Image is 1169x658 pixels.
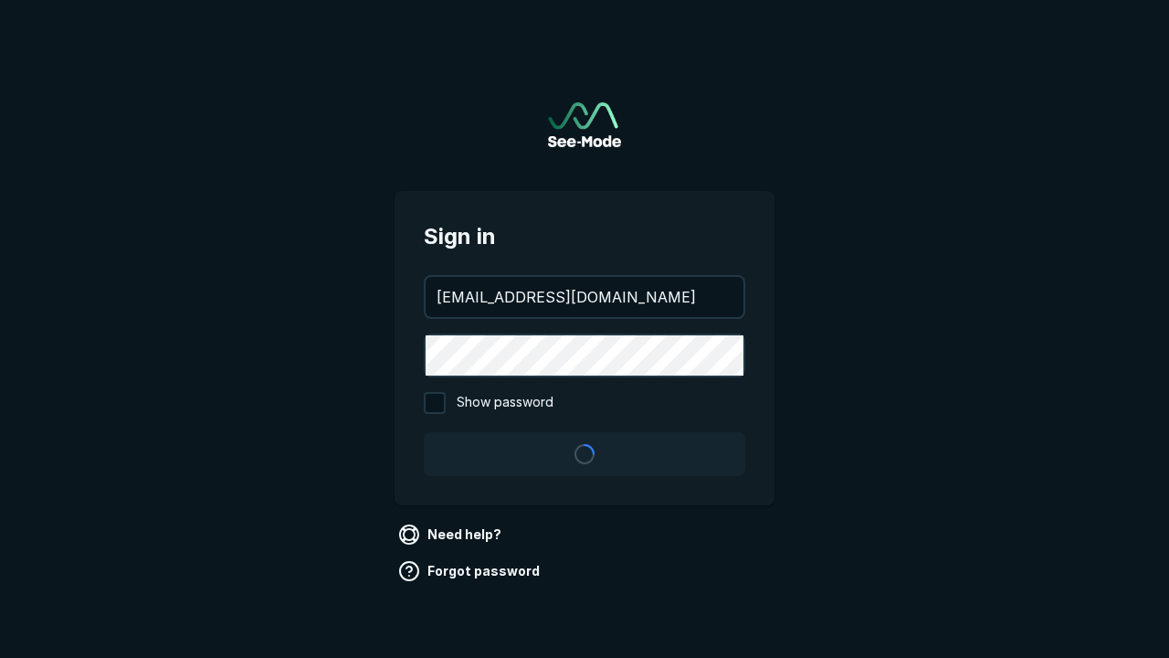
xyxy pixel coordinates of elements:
input: your@email.com [426,277,743,317]
img: See-Mode Logo [548,102,621,147]
a: Go to sign in [548,102,621,147]
span: Show password [457,392,553,414]
a: Need help? [395,520,509,549]
a: Forgot password [395,557,547,586]
span: Sign in [424,220,745,253]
